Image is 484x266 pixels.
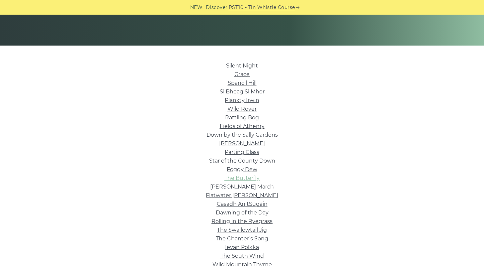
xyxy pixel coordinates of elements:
[227,106,257,112] a: Wild Rover
[217,227,267,233] a: The Swallowtail Jig
[216,209,269,216] a: Dawning of the Day
[225,149,259,155] a: Parting Glass
[206,4,228,11] span: Discover
[225,244,259,250] a: Ievan Polkka
[190,4,204,11] span: NEW:
[220,253,264,259] a: The South Wind
[226,63,258,69] a: Silent Night
[217,201,268,207] a: Casadh An tSúgáin
[216,235,268,242] a: The Chanter’s Song
[211,218,273,224] a: Rolling in the Ryegrass
[228,80,257,86] a: Spancil Hill
[220,88,265,95] a: Si­ Bheag Si­ Mhor
[219,140,265,147] a: [PERSON_NAME]
[206,192,278,199] a: Flatwater [PERSON_NAME]
[224,175,260,181] a: The Butterfly
[225,114,259,121] a: Rattling Bog
[210,184,274,190] a: [PERSON_NAME] March
[225,97,259,103] a: Planxty Irwin
[220,123,265,129] a: Fields of Athenry
[206,132,278,138] a: Down by the Sally Gardens
[227,166,257,173] a: Foggy Dew
[234,71,250,77] a: Grace
[229,4,295,11] a: PST10 - Tin Whistle Course
[209,158,275,164] a: Star of the County Down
